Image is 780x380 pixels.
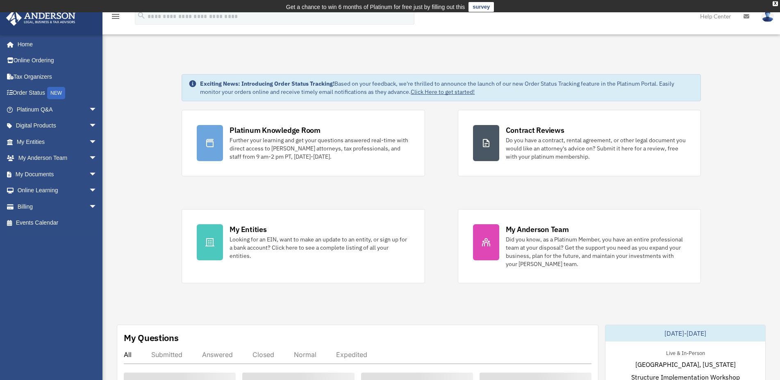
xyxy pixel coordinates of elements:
a: survey [468,2,494,12]
a: Home [6,36,105,52]
div: Submitted [151,350,182,359]
a: Online Ordering [6,52,109,69]
div: Normal [294,350,316,359]
a: My Documentsarrow_drop_down [6,166,109,182]
div: close [773,1,778,6]
a: Tax Organizers [6,68,109,85]
div: Contract Reviews [506,125,564,135]
a: Contract Reviews Do you have a contract, rental agreement, or other legal document you would like... [458,110,701,176]
span: arrow_drop_down [89,134,105,150]
img: Anderson Advisors Platinum Portal [4,10,78,26]
span: arrow_drop_down [89,198,105,215]
div: Did you know, as a Platinum Member, you have an entire professional team at your disposal? Get th... [506,235,686,268]
div: Expedited [336,350,367,359]
span: [GEOGRAPHIC_DATA], [US_STATE] [635,360,736,369]
div: Looking for an EIN, want to make an update to an entity, or sign up for a bank account? Click her... [230,235,409,260]
div: All [124,350,132,359]
a: Click Here to get started! [411,88,475,96]
span: arrow_drop_down [89,150,105,167]
div: NEW [47,87,65,99]
div: Closed [252,350,274,359]
a: Platinum Q&Aarrow_drop_down [6,101,109,118]
a: Digital Productsarrow_drop_down [6,118,109,134]
span: arrow_drop_down [89,166,105,183]
div: My Anderson Team [506,224,569,234]
img: User Pic [762,10,774,22]
i: search [137,11,146,20]
strong: Exciting News: Introducing Order Status Tracking! [200,80,334,87]
a: My Entities Looking for an EIN, want to make an update to an entity, or sign up for a bank accoun... [182,209,425,283]
a: My Anderson Team Did you know, as a Platinum Member, you have an entire professional team at your... [458,209,701,283]
div: Get a chance to win 6 months of Platinum for free just by filling out this [286,2,465,12]
div: Live & In-Person [659,348,712,357]
div: Further your learning and get your questions answered real-time with direct access to [PERSON_NAM... [230,136,409,161]
span: arrow_drop_down [89,118,105,134]
div: Answered [202,350,233,359]
a: menu [111,14,121,21]
span: arrow_drop_down [89,182,105,199]
div: My Questions [124,332,179,344]
a: Billingarrow_drop_down [6,198,109,215]
i: menu [111,11,121,21]
a: Platinum Knowledge Room Further your learning and get your questions answered real-time with dire... [182,110,425,176]
a: Events Calendar [6,215,109,231]
div: Platinum Knowledge Room [230,125,321,135]
a: Online Learningarrow_drop_down [6,182,109,199]
span: arrow_drop_down [89,101,105,118]
div: My Entities [230,224,266,234]
div: Do you have a contract, rental agreement, or other legal document you would like an attorney's ad... [506,136,686,161]
div: Based on your feedback, we're thrilled to announce the launch of our new Order Status Tracking fe... [200,80,694,96]
a: My Entitiesarrow_drop_down [6,134,109,150]
a: Order StatusNEW [6,85,109,102]
a: My Anderson Teamarrow_drop_down [6,150,109,166]
div: [DATE]-[DATE] [605,325,765,341]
